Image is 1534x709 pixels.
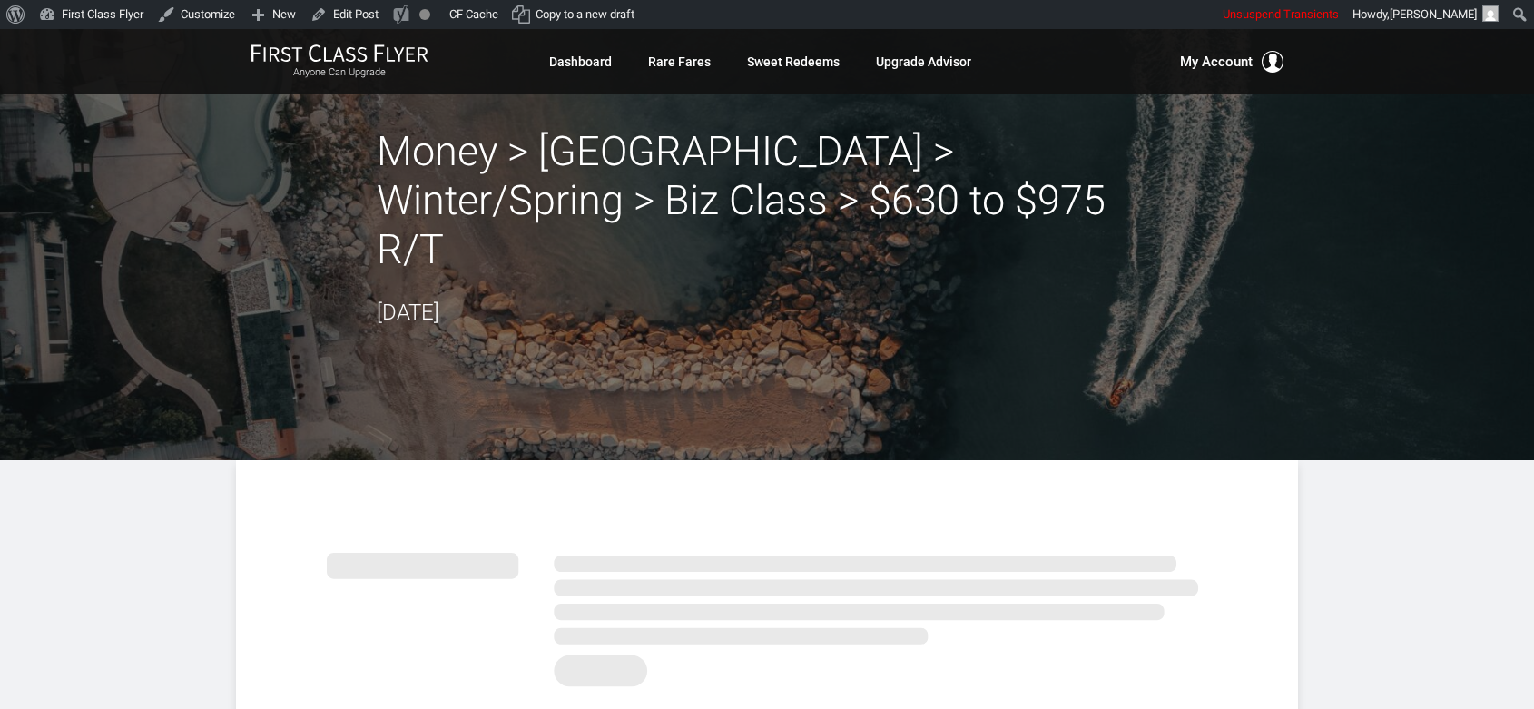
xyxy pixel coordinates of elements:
[377,300,439,325] time: [DATE]
[1223,7,1339,21] span: Unsuspend Transients
[549,45,612,78] a: Dashboard
[327,533,1207,697] img: summary.svg
[648,45,711,78] a: Rare Fares
[251,44,428,80] a: First Class FlyerAnyone Can Upgrade
[377,127,1157,274] h2: Money > [GEOGRAPHIC_DATA] > Winter/Spring > Biz Class > $630 to $975 R/T
[251,66,428,79] small: Anyone Can Upgrade
[876,45,971,78] a: Upgrade Advisor
[1180,51,1283,73] button: My Account
[1180,51,1253,73] span: My Account
[1390,7,1477,21] span: [PERSON_NAME]
[747,45,840,78] a: Sweet Redeems
[251,44,428,63] img: First Class Flyer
